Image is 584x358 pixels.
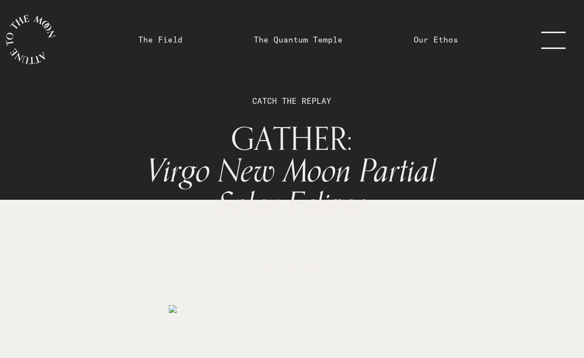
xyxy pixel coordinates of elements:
h1: GATHER: [128,123,456,221]
img: medias%2F68TdnYKDlPUA9N16a5wm [169,305,177,313]
span: CATCH THE REPLAY [252,262,331,273]
a: The Field [138,34,183,45]
span: Virgo New Moon Partial Solar Eclipse [147,145,436,230]
button: CATCH THE REPLAY [237,256,347,279]
a: The Quantum Temple [254,34,343,45]
a: Our Ethos [414,34,458,45]
p: CATCH THE REPLAY [128,79,456,123]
